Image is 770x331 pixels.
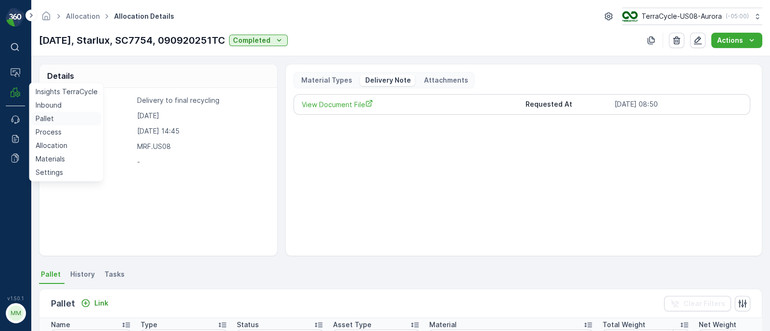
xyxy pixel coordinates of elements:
[229,35,288,46] button: Completed
[47,70,74,82] p: Details
[526,99,611,110] p: Requested At
[364,75,411,85] p: Delivery Note
[683,299,725,308] p: Clear Filters
[642,12,722,21] p: TerraCycle-US08-Aurora
[6,295,25,301] span: v 1.50.1
[66,12,100,20] a: Allocation
[6,8,25,27] img: logo
[8,306,24,321] div: MM
[137,126,267,136] p: [DATE] 14:45
[603,320,645,330] p: Total Weight
[300,75,352,85] p: Material Types
[51,320,70,330] p: Name
[423,75,468,85] p: Attachments
[112,12,176,21] span: Allocation Details
[664,296,731,311] button: Clear Filters
[104,270,125,279] span: Tasks
[137,142,267,151] p: MRF.US08
[51,297,75,310] p: Pallet
[233,36,270,45] p: Completed
[137,111,267,121] p: [DATE]
[6,303,25,323] button: MM
[137,157,267,167] p: -
[429,320,457,330] p: Material
[77,297,112,309] button: Link
[333,320,372,330] p: Asset Type
[717,36,743,45] p: Actions
[622,8,762,25] button: TerraCycle-US08-Aurora(-05:00)
[137,96,267,105] p: Delivery to final recycling
[622,11,638,22] img: image_ci7OI47.png
[711,33,762,48] button: Actions
[41,14,51,23] a: Homepage
[237,320,259,330] p: Status
[141,320,157,330] p: Type
[39,33,225,48] p: [DATE], Starlux, SC7754, 090920251TC
[615,99,742,110] p: [DATE] 08:50
[726,12,749,20] p: ( -05:00 )
[302,99,518,110] a: View Document File
[70,270,95,279] span: History
[94,298,108,308] p: Link
[41,270,61,279] span: Pallet
[699,320,736,330] p: Net Weight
